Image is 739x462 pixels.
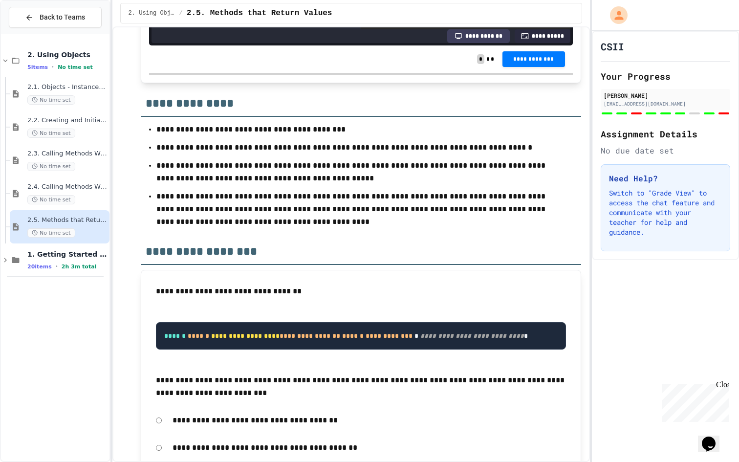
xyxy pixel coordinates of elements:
[604,91,727,100] div: [PERSON_NAME]
[601,40,624,53] h1: CSII
[601,127,730,141] h2: Assignment Details
[129,9,175,17] span: 2. Using Objects
[601,69,730,83] h2: Your Progress
[9,7,102,28] button: Back to Teams
[609,188,722,237] p: Switch to "Grade View" to access the chat feature and communicate with your teacher for help and ...
[604,100,727,108] div: [EMAIL_ADDRESS][DOMAIN_NAME]
[179,9,183,17] span: /
[698,423,729,452] iframe: chat widget
[58,64,93,70] span: No time set
[27,162,75,171] span: No time set
[56,263,58,270] span: •
[27,216,108,224] span: 2.5. Methods that Return Values
[40,12,85,22] span: Back to Teams
[27,64,48,70] span: 5 items
[62,264,97,270] span: 2h 3m total
[609,173,722,184] h3: Need Help?
[27,83,108,91] span: 2.1. Objects - Instances of Classes
[27,228,75,238] span: No time set
[187,7,332,19] span: 2.5. Methods that Return Values
[27,95,75,105] span: No time set
[600,4,630,26] div: My Account
[27,150,108,158] span: 2.3. Calling Methods Without Parameters
[27,183,108,191] span: 2.4. Calling Methods With Parameters
[27,250,108,259] span: 1. Getting Started and Primitive Types
[658,380,729,422] iframe: chat widget
[27,129,75,138] span: No time set
[52,63,54,71] span: •
[27,50,108,59] span: 2. Using Objects
[601,145,730,156] div: No due date set
[4,4,67,62] div: Chat with us now!Close
[27,264,52,270] span: 20 items
[27,116,108,125] span: 2.2. Creating and Initializing Objects: Constructors
[27,195,75,204] span: No time set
